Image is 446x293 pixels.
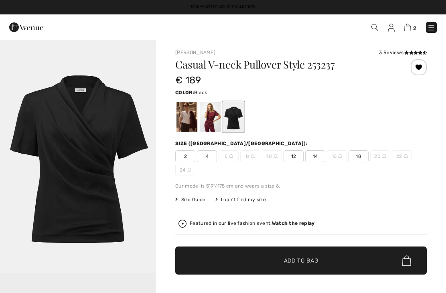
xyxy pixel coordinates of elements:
[191,4,256,8] a: Take an Extra 20% Off Sale Items
[382,154,386,158] img: ring-m.svg
[9,23,43,30] a: 1ère Avenue
[176,102,197,132] div: Winter White
[175,164,195,176] span: 24
[404,24,411,31] img: Shopping Bag
[175,182,427,190] div: Our model is 5'9"/175 cm and wears a size 6.
[219,150,239,162] span: 6
[175,50,215,55] a: [PERSON_NAME]
[327,150,347,162] span: 16
[284,150,304,162] span: 12
[175,150,195,162] span: 2
[379,49,427,56] div: 3 Reviews
[427,24,435,32] img: Menu
[338,154,342,158] img: ring-m.svg
[370,150,390,162] span: 20
[215,196,266,203] div: I can't find my size
[402,255,411,266] img: Bag.svg
[194,90,207,95] span: Black
[190,221,314,226] div: Featured in our live fashion event.
[284,257,318,265] span: Add to Bag
[175,75,201,86] span: € 189
[413,25,416,31] span: 2
[404,154,408,158] img: ring-m.svg
[175,140,309,147] div: Size ([GEOGRAPHIC_DATA]/[GEOGRAPHIC_DATA]):
[175,90,194,95] span: Color:
[200,102,221,132] div: Merlot
[229,154,233,158] img: ring-m.svg
[240,150,260,162] span: 8
[371,24,378,31] img: Search
[262,150,282,162] span: 10
[272,220,315,226] strong: Watch the replay
[404,22,416,32] a: 2
[175,247,427,275] button: Add to Bag
[274,154,278,158] img: ring-m.svg
[178,220,187,228] img: Watch the replay
[305,150,325,162] span: 14
[175,59,385,70] h1: Casual V-neck Pullover Style 253237
[9,19,43,35] img: 1ère Avenue
[392,150,412,162] span: 22
[223,102,244,132] div: Black
[197,150,217,162] span: 4
[175,196,205,203] span: Size Guide
[251,154,255,158] img: ring-m.svg
[349,150,369,162] span: 18
[187,168,191,172] img: ring-m.svg
[388,24,395,32] img: My Info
